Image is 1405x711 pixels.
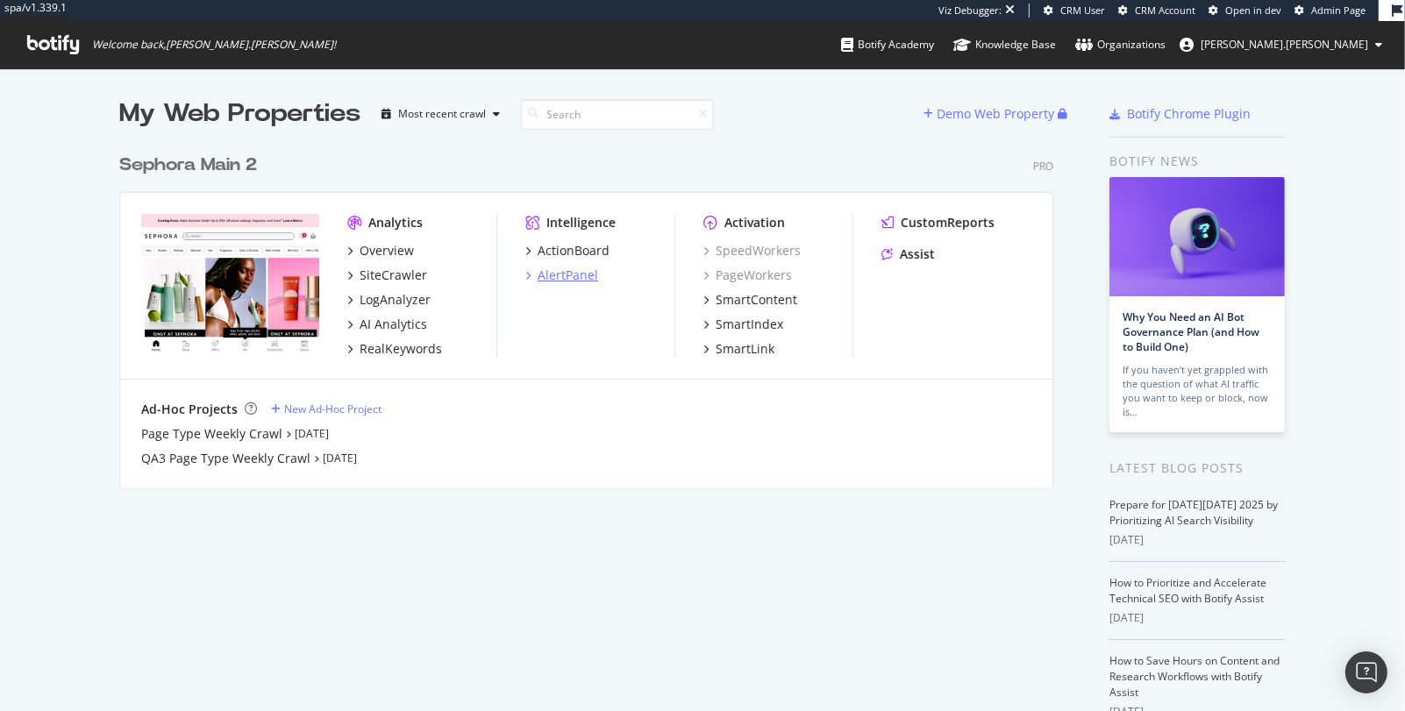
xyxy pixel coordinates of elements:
a: Botify Academy [841,21,934,68]
img: www.sephora.com [141,214,319,356]
a: CRM User [1044,4,1105,18]
div: Analytics [368,214,423,231]
a: Knowledge Base [953,21,1056,68]
a: [DATE] [323,451,357,466]
div: Demo Web Property [937,105,1054,123]
a: Admin Page [1294,4,1366,18]
a: CRM Account [1118,4,1195,18]
div: Organizations [1075,36,1166,53]
a: Prepare for [DATE][DATE] 2025 by Prioritizing AI Search Visibility [1109,497,1278,528]
a: ActionBoard [525,242,610,260]
div: Intelligence [546,214,616,231]
a: AI Analytics [347,316,427,333]
span: Admin Page [1311,4,1366,17]
span: CRM Account [1135,4,1195,17]
div: Knowledge Base [953,36,1056,53]
a: How to Prioritize and Accelerate Technical SEO with Botify Assist [1109,575,1266,606]
span: Welcome back, [PERSON_NAME].[PERSON_NAME] ! [92,38,336,52]
div: SmartLink [716,340,774,358]
a: SmartContent [703,291,797,309]
a: Organizations [1075,21,1166,68]
input: Search [521,99,714,130]
div: Assist [900,245,935,263]
div: Sephora Main 2 [119,153,257,178]
div: Pro [1033,159,1053,174]
div: Open Intercom Messenger [1345,651,1387,693]
div: SmartIndex [716,316,783,333]
span: Open in dev [1225,4,1281,17]
div: Ad-Hoc Projects [141,401,238,418]
button: Demo Web Property [924,100,1058,128]
a: Overview [347,242,414,260]
div: Activation [724,214,785,231]
div: SmartContent [716,291,797,309]
div: [DATE] [1109,610,1286,626]
a: Botify Chrome Plugin [1109,105,1251,123]
div: RealKeywords [360,340,442,358]
div: Botify Chrome Plugin [1127,105,1251,123]
span: CRM User [1060,4,1105,17]
div: AI Analytics [360,316,427,333]
a: QA3 Page Type Weekly Crawl [141,450,310,467]
div: Overview [360,242,414,260]
a: SpeedWorkers [703,242,801,260]
div: Botify news [1109,152,1286,171]
a: Open in dev [1209,4,1281,18]
div: My Web Properties [119,96,360,132]
a: Demo Web Property [924,106,1058,121]
div: Latest Blog Posts [1109,459,1286,478]
div: Most recent crawl [398,109,486,119]
div: AlertPanel [538,267,598,284]
span: ryan.flanagan [1201,37,1368,52]
div: Botify Academy [841,36,934,53]
div: If you haven’t yet grappled with the question of what AI traffic you want to keep or block, now is… [1123,363,1272,419]
a: Sephora Main 2 [119,153,264,178]
a: New Ad-Hoc Project [271,402,382,416]
a: AlertPanel [525,267,598,284]
a: [DATE] [295,426,329,441]
div: Viz Debugger: [938,4,1002,18]
div: LogAnalyzer [360,291,431,309]
a: RealKeywords [347,340,442,358]
div: [DATE] [1109,532,1286,548]
a: SiteCrawler [347,267,427,284]
div: CustomReports [901,214,995,231]
button: [PERSON_NAME].[PERSON_NAME] [1166,31,1396,59]
a: Assist [881,245,935,263]
button: Most recent crawl [374,100,507,128]
div: ActionBoard [538,242,610,260]
div: grid [119,132,1067,487]
a: CustomReports [881,214,995,231]
img: Why You Need an AI Bot Governance Plan (and How to Build One) [1109,177,1285,296]
div: SiteCrawler [360,267,427,284]
a: SmartIndex [703,316,783,333]
a: How to Save Hours on Content and Research Workflows with Botify Assist [1109,653,1280,700]
a: SmartLink [703,340,774,358]
div: New Ad-Hoc Project [284,402,382,416]
a: Why You Need an AI Bot Governance Plan (and How to Build One) [1123,309,1259,354]
a: PageWorkers [703,267,792,284]
a: LogAnalyzer [347,291,431,309]
a: Page Type Weekly Crawl [141,425,282,443]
